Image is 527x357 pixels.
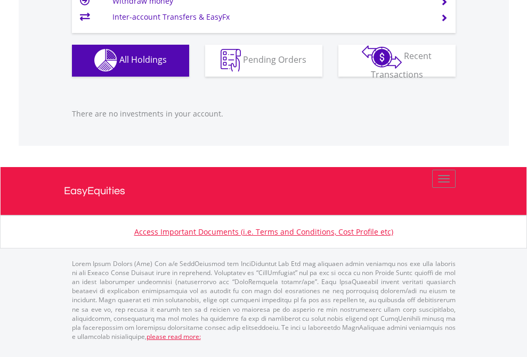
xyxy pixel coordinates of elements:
button: Pending Orders [205,45,322,77]
img: transactions-zar-wht.png [362,45,402,69]
span: Pending Orders [243,54,306,65]
img: holdings-wht.png [94,49,117,72]
span: All Holdings [119,54,167,65]
button: All Holdings [72,45,189,77]
span: Recent Transactions [371,50,432,80]
a: please read more: [147,332,201,341]
a: EasyEquities [64,167,464,215]
p: There are no investments in your account. [72,109,456,119]
p: Lorem Ipsum Dolors (Ame) Con a/e SeddOeiusmod tem InciDiduntut Lab Etd mag aliquaen admin veniamq... [72,259,456,341]
td: Inter-account Transfers & EasyFx [112,9,427,25]
a: Access Important Documents (i.e. Terms and Conditions, Cost Profile etc) [134,227,393,237]
button: Recent Transactions [338,45,456,77]
img: pending_instructions-wht.png [221,49,241,72]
